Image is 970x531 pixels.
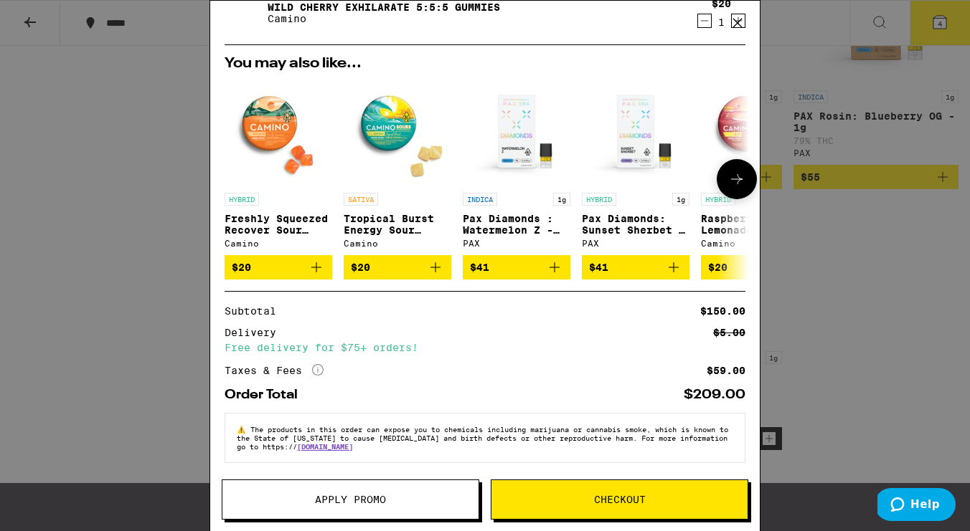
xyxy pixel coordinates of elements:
[594,494,646,504] span: Checkout
[684,388,745,401] div: $209.00
[222,479,479,520] button: Apply Promo
[701,78,809,255] a: Open page for Raspberry Lemonade Bliss Sour Gummies from Camino
[344,78,451,255] a: Open page for Tropical Burst Energy Sour Gummies from Camino
[225,78,332,186] img: Camino - Freshly Squeezed Recover Sour Gummies
[225,193,259,206] p: HYBRID
[553,193,570,206] p: 1g
[491,479,748,520] button: Checkout
[713,327,745,338] div: $5.00
[225,239,332,248] div: Camino
[463,239,570,248] div: PAX
[582,193,616,206] p: HYBRID
[707,365,745,375] div: $59.00
[712,16,731,28] div: 1
[225,57,745,71] h2: You may also like...
[225,78,332,255] a: Open page for Freshly Squeezed Recover Sour Gummies from Camino
[344,193,378,206] p: SATIVA
[582,213,689,236] p: Pax Diamonds: Sunset Sherbet - 1g
[463,193,497,206] p: INDICA
[297,442,353,451] a: [DOMAIN_NAME]
[877,488,956,524] iframe: Opens a widget where you can find more information
[344,78,451,186] img: Camino - Tropical Burst Energy Sour Gummies
[344,239,451,248] div: Camino
[582,239,689,248] div: PAX
[225,343,745,353] div: Free delivery for $75+ orders!
[225,364,324,377] div: Taxes & Fees
[225,388,308,401] div: Order Total
[463,78,570,255] a: Open page for Pax Diamonds : Watermelon Z - 1g from PAX
[344,255,451,279] button: Add to bag
[701,78,809,186] img: Camino - Raspberry Lemonade Bliss Sour Gummies
[237,425,250,434] span: ⚠️
[701,255,809,279] button: Add to bag
[582,78,689,186] img: PAX - Pax Diamonds: Sunset Sherbet - 1g
[268,13,500,24] p: Camino
[225,327,286,338] div: Delivery
[701,193,735,206] p: HYBRID
[708,262,727,273] span: $20
[463,213,570,236] p: Pax Diamonds : Watermelon Z - 1g
[232,262,251,273] span: $20
[463,78,570,186] img: PAX - Pax Diamonds : Watermelon Z - 1g
[463,255,570,279] button: Add to bag
[237,425,728,451] span: The products in this order can expose you to chemicals including marijuana or cannabis smoke, whi...
[701,213,809,236] p: Raspberry Lemonade Bliss Sour Gummies
[672,193,689,206] p: 1g
[268,1,500,13] a: Wild Cherry Exhilarate 5:5:5 Gummies
[351,262,370,273] span: $20
[697,14,712,28] button: Decrement
[470,262,489,273] span: $41
[582,255,689,279] button: Add to bag
[225,306,286,316] div: Subtotal
[315,494,386,504] span: Apply Promo
[701,239,809,248] div: Camino
[225,255,332,279] button: Add to bag
[225,213,332,236] p: Freshly Squeezed Recover Sour Gummies
[344,213,451,236] p: Tropical Burst Energy Sour Gummies
[700,306,745,316] div: $150.00
[582,78,689,255] a: Open page for Pax Diamonds: Sunset Sherbet - 1g from PAX
[589,262,608,273] span: $41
